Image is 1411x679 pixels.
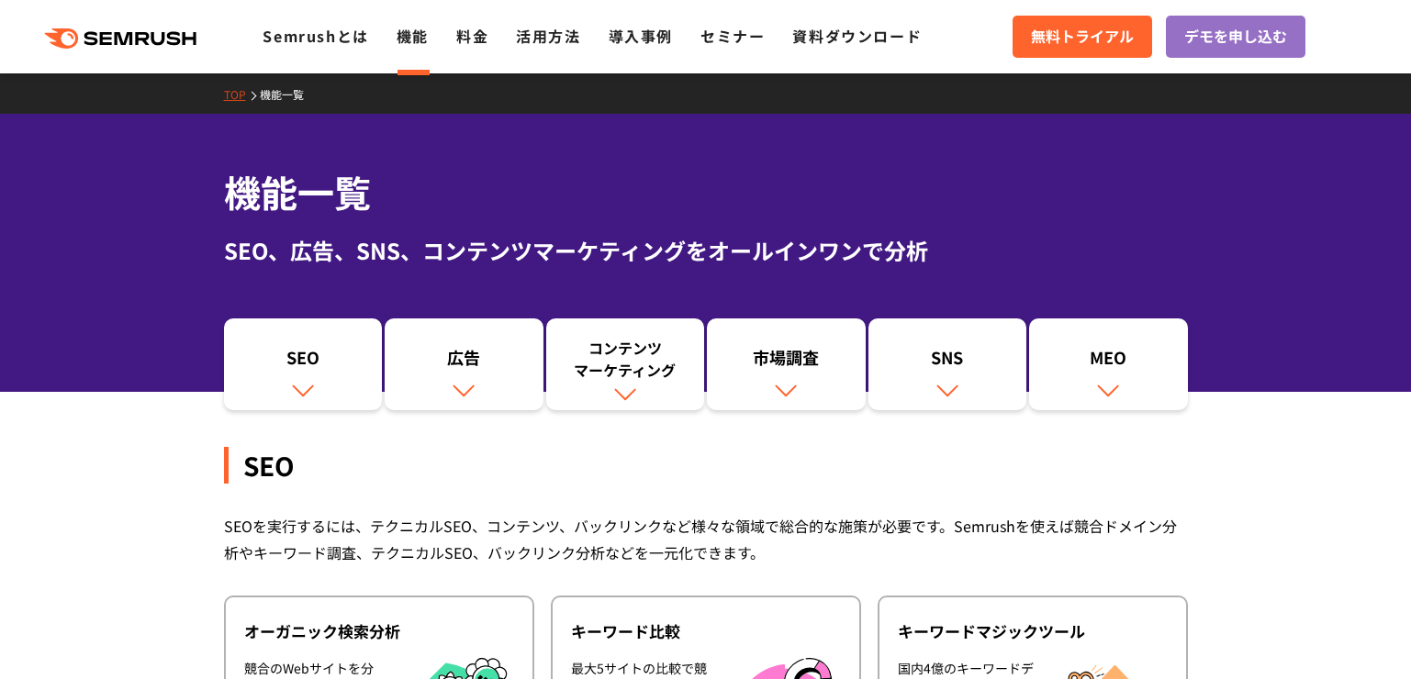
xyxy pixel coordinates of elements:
[878,346,1018,377] div: SNS
[224,513,1188,566] div: SEOを実行するには、テクニカルSEO、コンテンツ、バックリンクなど様々な領域で総合的な施策が必要です。Semrushを使えば競合ドメイン分析やキーワード調査、テクニカルSEO、バックリンク分析...
[1013,16,1152,58] a: 無料トライアル
[1031,25,1134,49] span: 無料トライアル
[224,447,1188,484] div: SEO
[609,25,673,47] a: 導入事例
[1038,346,1179,377] div: MEO
[233,346,374,377] div: SEO
[555,337,696,381] div: コンテンツ マーケティング
[1029,318,1188,410] a: MEO
[224,86,260,102] a: TOP
[456,25,488,47] a: 料金
[224,165,1188,219] h1: 機能一覧
[516,25,580,47] a: 活用方法
[571,620,841,642] div: キーワード比較
[546,318,705,410] a: コンテンツマーケティング
[898,620,1168,642] div: キーワードマジックツール
[1184,25,1287,49] span: デモを申し込む
[385,318,543,410] a: 広告
[868,318,1027,410] a: SNS
[1166,16,1305,58] a: デモを申し込む
[700,25,765,47] a: セミナー
[260,86,318,102] a: 機能一覧
[244,620,514,642] div: オーガニック検索分析
[397,25,429,47] a: 機能
[263,25,368,47] a: Semrushとは
[792,25,922,47] a: 資料ダウンロード
[716,346,857,377] div: 市場調査
[224,318,383,410] a: SEO
[394,346,534,377] div: 広告
[224,234,1188,267] div: SEO、広告、SNS、コンテンツマーケティングをオールインワンで分析
[707,318,866,410] a: 市場調査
